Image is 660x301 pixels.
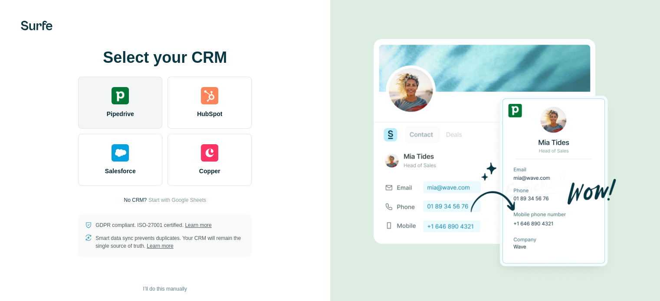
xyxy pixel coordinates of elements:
[95,234,245,250] p: Smart data sync prevents duplicates. Your CRM will remain the single source of truth.
[21,21,53,30] img: Surfe's logo
[148,196,206,204] button: Start with Google Sheets
[112,144,129,162] img: salesforce's logo
[124,196,147,204] p: No CRM?
[197,110,222,118] span: HubSpot
[199,167,220,175] span: Copper
[112,87,129,104] img: pipedrive's logo
[78,49,252,66] h1: Select your CRM
[143,285,187,293] span: I’ll do this manually
[201,144,218,162] img: copper's logo
[105,167,136,175] span: Salesforce
[95,221,211,229] p: GDPR compliant. ISO-27001 certified.
[185,222,211,228] a: Learn more
[107,110,134,118] span: Pipedrive
[147,243,173,249] a: Learn more
[137,282,193,295] button: I’ll do this manually
[374,24,617,282] img: PIPEDRIVE image
[201,87,218,104] img: hubspot's logo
